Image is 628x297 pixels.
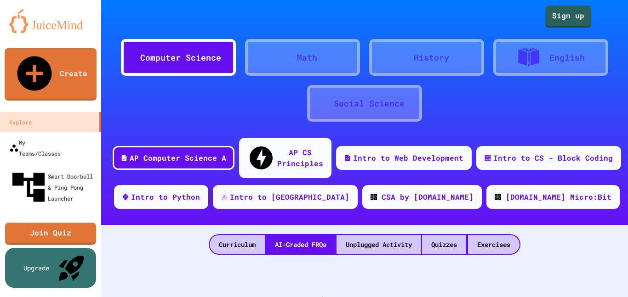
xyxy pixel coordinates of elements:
div: CSA by [DOMAIN_NAME] [382,191,474,202]
div: AP Computer Science A [130,152,226,163]
div: Social Science [334,97,405,110]
div: Intro to [GEOGRAPHIC_DATA] [230,191,349,202]
img: CODE_logo_RGB.png [495,194,501,200]
img: CODE_logo_RGB.png [371,194,377,200]
div: Upgrade [23,263,49,273]
div: My Teams/Classes [9,137,61,159]
div: Intro to Python [131,191,200,202]
a: Sign up [545,6,591,28]
div: Quizzes [422,235,466,254]
div: Unplugged Activity [337,235,421,254]
div: Computer Science [140,51,221,64]
div: Exercises [468,235,520,254]
div: Smart Doorbell & Ping Pong Launcher [9,168,97,207]
div: Curriculum [210,235,265,254]
div: AP CS Principles [277,147,323,169]
div: [DOMAIN_NAME] Micro:Bit [506,191,611,202]
div: History [414,51,449,64]
div: Intro to Web Development [353,152,463,163]
div: AI-Graded FRQs [266,235,336,254]
a: Join Quiz [5,223,96,245]
div: Intro to CS - Block Coding [493,152,613,163]
div: Math [297,51,317,64]
div: English [549,51,585,64]
a: Create [5,48,97,101]
div: Explore [9,117,32,128]
img: logo-orange.svg [9,9,92,33]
